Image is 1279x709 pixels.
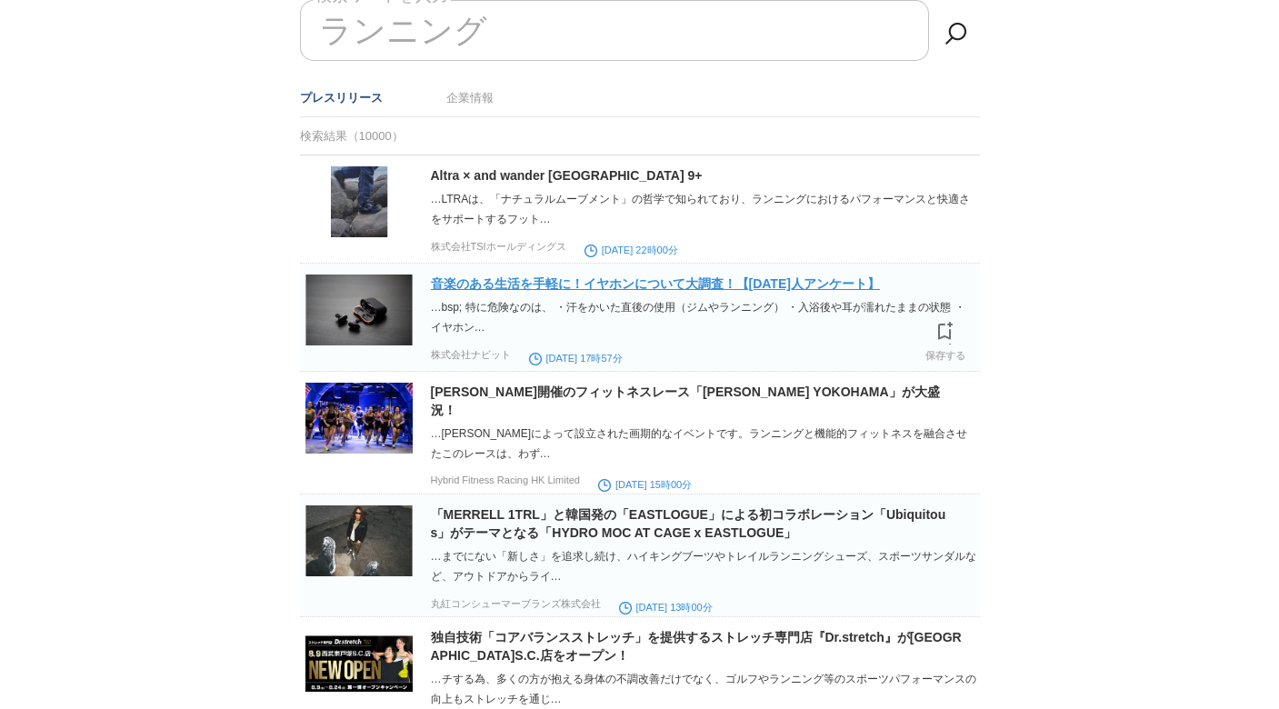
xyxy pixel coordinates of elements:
[585,245,678,255] time: [DATE] 22時00分
[431,276,880,291] a: 音楽のある生活を手軽に！イヤホンについて大調査！【[DATE]人アンケート】
[529,353,623,364] time: [DATE] 17時57分
[300,91,383,105] a: プレスリリース
[431,474,580,485] p: Hybrid Fitness Racing HK Limited
[431,630,962,663] a: 独自技術「コアバランスストレッチ」を提供するストレッチ専門店『Dr.stretch』が[GEOGRAPHIC_DATA]S.C.店をオープン！
[300,117,980,155] div: 検索結果（10000）
[431,546,976,586] div: …までにない「新しさ」を追求し続け、ハイキングブーツやトレイルランニングシューズ、スポーツサンダルなど、アウトドアからライ…
[431,297,976,337] div: …bsp; 特に危険なのは、 ・汗をかいた直後の使用（ジムやランニング） ・入浴後や耳が濡れたままの状態 ・イヤホン…
[431,240,566,254] p: 株式会社TSIホールディングス
[305,505,413,576] img: 35698-260-bfd6682343f16fe6f3a5d6fa5a292992-3900x2600.jpg
[305,166,413,237] img: 9786-1140-c6f709fcef301d268c85bea9fc4f5c43-2160x2700.jpg
[446,91,494,105] a: 企業情報
[431,669,976,709] div: …チする為、多くの方が抱える身体の不調改善だけでなく、ゴルフやランニング等のスポーツパフォーマンスの向上もストレッチを通じ…
[431,348,511,362] p: 株式会社ナビット
[431,507,946,540] a: 「MERRELL 1TRL」と韓国発の「EASTLOGUE」による初コラボレーション「Ubiquitous」がテーマとなる「HYDRO MOC AT CAGE x EASTLOGUE」
[431,168,703,183] a: Altra × and wander [GEOGRAPHIC_DATA] 9+
[431,597,601,611] p: 丸紅コンシューマーブランズ株式会社
[431,384,940,417] a: [PERSON_NAME]開催のフィットネスレース「[PERSON_NAME] YOKOHAMA」が大盛況！
[305,383,413,454] img: 157719-9-d5f34a71ce0302e13d9c658c6ffe51f6-665x439.png
[598,479,692,490] time: [DATE] 15時00分
[305,628,413,699] img: 12643-229-8a34029e8ba9e5665242eeda98487628-1920x1000.jpg
[619,602,713,613] time: [DATE] 13時00分
[925,316,965,362] a: 保存する
[305,275,413,345] img: 80271-1935-22becdc700d2577de3121bd9fd67b57d-768x512.jpg
[431,189,976,229] div: …LTRAは、「ナチュラルムーブメント」の哲学で知られており、ランニングにおけるパフォーマンスと快適さをサポートするフット…
[431,424,976,464] div: …[PERSON_NAME]によって設立された画期的なイベントです。ランニングと機能的フィットネスを融合させたこのレースは、わず…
